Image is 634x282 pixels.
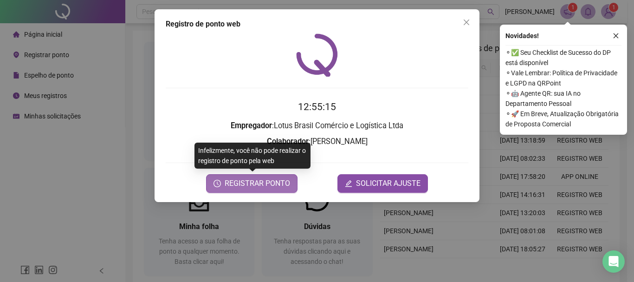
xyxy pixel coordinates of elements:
[231,121,272,130] strong: Empregador
[206,174,298,193] button: REGISTRAR PONTO
[505,47,621,68] span: ⚬ ✅ Seu Checklist de Sucesso do DP está disponível
[337,174,428,193] button: editSOLICITAR AJUSTE
[298,101,336,112] time: 12:55:15
[267,137,309,146] strong: Colaborador
[459,15,474,30] button: Close
[505,31,539,41] span: Novidades !
[613,33,619,39] span: close
[166,120,468,132] h3: : Lotus Brasil Comércio e Logística Ltda
[213,180,221,187] span: clock-circle
[345,180,352,187] span: edit
[166,136,468,148] h3: : [PERSON_NAME]
[505,88,621,109] span: ⚬ 🤖 Agente QR: sua IA no Departamento Pessoal
[166,19,468,30] div: Registro de ponto web
[463,19,470,26] span: close
[602,250,625,273] div: Open Intercom Messenger
[356,178,421,189] span: SOLICITAR AJUSTE
[194,143,311,169] div: Infelizmente, você não pode realizar o registro de ponto pela web
[225,178,290,189] span: REGISTRAR PONTO
[296,33,338,77] img: QRPoint
[505,109,621,129] span: ⚬ 🚀 Em Breve, Atualização Obrigatória de Proposta Comercial
[505,68,621,88] span: ⚬ Vale Lembrar: Política de Privacidade e LGPD na QRPoint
